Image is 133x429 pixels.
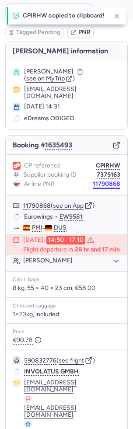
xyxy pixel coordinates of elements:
[6,42,127,61] h4: [PERSON_NAME] information
[59,357,84,364] button: see flight
[13,311,59,318] span: 1×23kg, included
[13,329,120,335] div: Price
[24,213,53,221] span: Eurowings
[45,141,72,149] button: 1635493
[16,29,60,36] span: Tagged Pending
[24,115,74,122] span: eDreams ODIGEO
[24,405,120,419] button: [EMAIL_ADDRESS][DOMAIN_NAME]
[24,357,56,364] button: 590832776
[67,27,94,38] button: PNR
[13,284,120,292] p: 8 kg, 55 × 40 × 23 cm, €58.00
[53,202,84,209] button: see on App
[24,86,120,100] button: [EMAIL_ADDRESS][DOMAIN_NAME]
[46,236,85,244] time: 14:50 - 17:10
[23,224,120,232] div: -
[24,68,73,75] span: [PERSON_NAME]
[24,379,120,393] button: [EMAIL_ADDRESS][DOMAIN_NAME]
[78,29,91,36] span: PNR
[24,368,79,375] span: INVOLATUS GMBH
[13,141,72,149] span: Booking #
[13,303,120,309] div: Checked baggage
[23,202,51,209] button: 11790868
[24,181,55,188] span: Airline PNR
[97,171,120,178] button: 7375163
[5,27,64,38] button: Tagged Pending
[26,75,65,82] span: see on MyTrip
[24,356,120,364] div: ( )
[23,236,94,244] div: [DATE],
[13,337,42,344] span: €90.78
[24,162,61,169] span: CP reference
[13,180,21,188] figure: EW airline logo
[23,246,120,253] p: Flight departure in
[23,257,120,265] button: [PERSON_NAME]
[24,213,120,221] div: •
[23,171,77,178] span: Supplier booking ID
[13,162,21,170] figure: 1L airline logo
[32,224,42,231] span: PMI
[5,3,93,19] input: PNR Reference
[54,224,66,231] span: DUS
[23,202,120,209] div: ( )
[24,75,75,82] button: (see on MyTrip)
[59,213,83,220] button: EW9581
[75,246,120,253] time: 28 hr and 17 min
[23,12,107,19] h4: CPIRHW copied to clipboard!
[93,181,120,188] button: 11790868
[13,277,120,283] div: Cabin bags
[96,4,110,18] button: Ok
[24,103,120,110] div: [DATE] 14:31
[96,162,120,169] button: CPIRHW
